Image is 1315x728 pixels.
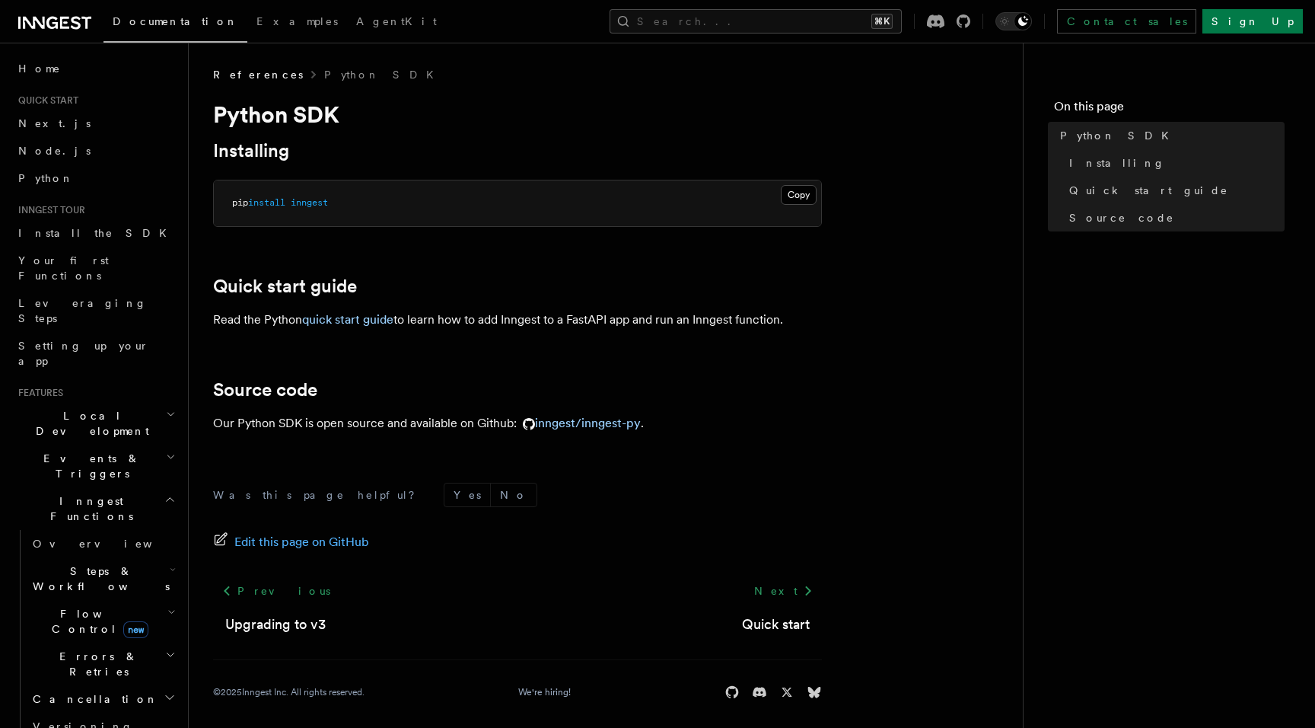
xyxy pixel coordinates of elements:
[18,254,109,282] span: Your first Functions
[356,15,437,27] span: AgentKit
[12,387,63,399] span: Features
[234,532,369,553] span: Edit this page on GitHub
[213,686,365,698] div: © 2025 Inngest Inc. All rights reserved.
[291,197,328,208] span: inngest
[871,14,893,29] kbd: ⌘K
[213,101,822,128] h1: Python SDK
[18,61,61,76] span: Home
[347,5,446,41] a: AgentKit
[213,487,425,503] p: Was this page helpful?
[232,197,248,208] span: pip
[27,643,179,685] button: Errors & Retries
[18,172,74,184] span: Python
[302,312,393,327] a: quick start guide
[12,204,85,216] span: Inngest tour
[27,564,170,594] span: Steps & Workflows
[745,577,822,605] a: Next
[1054,122,1285,149] a: Python SDK
[213,379,317,401] a: Source code
[12,247,179,289] a: Your first Functions
[12,289,179,332] a: Leveraging Steps
[213,276,357,297] a: Quick start guide
[12,110,179,137] a: Next.js
[256,15,338,27] span: Examples
[12,219,179,247] a: Install the SDK
[1054,97,1285,122] h4: On this page
[12,94,78,107] span: Quick start
[27,530,179,557] a: Overview
[1202,9,1303,34] a: Sign Up
[1069,155,1165,171] span: Installing
[27,606,167,637] span: Flow Control
[12,493,164,524] span: Inngest Functions
[491,484,537,506] button: No
[18,297,147,324] span: Leveraging Steps
[742,614,810,635] a: Quick start
[113,15,238,27] span: Documentation
[18,340,149,367] span: Setting up your app
[27,649,165,679] span: Errors & Retries
[12,332,179,375] a: Setting up your app
[1060,128,1178,143] span: Python SDK
[1063,177,1285,204] a: Quick start guide
[1057,9,1196,34] a: Contact sales
[1063,149,1285,177] a: Installing
[1069,183,1228,198] span: Quick start guide
[18,145,91,157] span: Node.js
[18,227,176,239] span: Install the SDK
[12,487,179,530] button: Inngest Functions
[27,557,179,600] button: Steps & Workflows
[18,117,91,129] span: Next.js
[518,686,571,698] a: We're hiring!
[12,451,166,481] span: Events & Triggers
[248,197,285,208] span: install
[444,484,490,506] button: Yes
[33,538,189,550] span: Overview
[27,685,179,713] button: Cancellation
[610,9,902,34] button: Search...⌘K
[12,408,166,439] span: Local Development
[27,691,158,707] span: Cancellation
[1063,204,1285,231] a: Source code
[517,416,641,430] a: inngest/inngest-py
[247,5,347,41] a: Examples
[123,621,148,638] span: new
[213,577,339,605] a: Previous
[213,67,303,82] span: References
[103,5,247,43] a: Documentation
[324,67,443,82] a: Python SDK
[213,532,369,553] a: Edit this page on GitHub
[12,402,179,445] button: Local Development
[213,140,289,161] a: Installing
[12,137,179,164] a: Node.js
[213,309,822,330] p: Read the Python to learn how to add Inngest to a FastAPI app and run an Inngest function.
[12,164,179,192] a: Python
[27,600,179,643] button: Flow Controlnew
[225,614,326,635] a: Upgrading to v3
[213,413,822,434] p: Our Python SDK is open source and available on Github: .
[1069,210,1174,225] span: Source code
[781,185,817,205] button: Copy
[12,445,179,487] button: Events & Triggers
[995,12,1032,30] button: Toggle dark mode
[12,55,179,82] a: Home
